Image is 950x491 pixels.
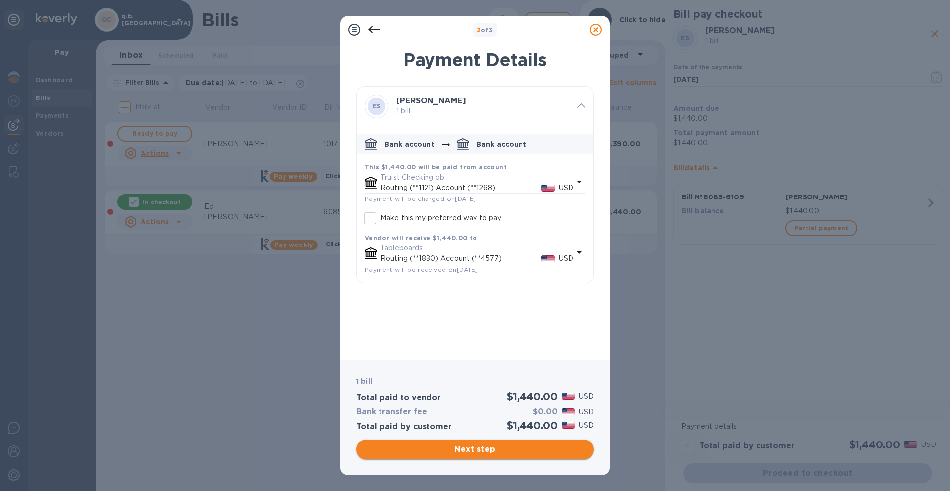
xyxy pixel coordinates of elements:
p: USD [579,392,594,402]
div: ES[PERSON_NAME] 1 bill [357,87,593,126]
button: Next step [356,440,594,459]
p: Bank account [476,139,527,149]
p: Bank account [384,139,435,149]
p: Make this my preferred way to pay [380,213,501,223]
b: This $1,440.00 will be paid from account [365,163,507,171]
p: Tableboards [380,243,573,253]
p: Truist Checking qb [380,172,573,183]
span: Payment will be received on [DATE] [365,266,478,273]
p: USD [559,183,573,193]
div: default-method [357,130,593,283]
span: Next step [364,443,586,455]
b: [PERSON_NAME] [396,96,466,105]
img: USD [562,422,575,429]
h1: Payment Details [356,49,594,70]
b: ES [373,102,381,110]
h2: $1,440.00 [507,391,558,403]
h3: $0.00 [533,407,558,417]
b: 1 bill [356,377,372,385]
h3: Total paid by customer [356,422,452,432]
p: USD [559,253,573,264]
p: USD [579,420,594,431]
img: USD [562,393,575,400]
p: 1 bill [396,106,570,116]
img: USD [562,408,575,415]
img: USD [541,185,555,192]
h3: Bank transfer fee [356,407,427,417]
b: Vendor will receive $1,440.00 to [365,234,477,242]
span: Payment will be charged on [DATE] [365,195,476,202]
p: Routing (**1121) Account (**1268) [380,183,541,193]
p: Routing (**1880) Account (**4577) [380,253,541,264]
h3: Total paid to vendor [356,393,441,403]
h2: $1,440.00 [507,419,558,432]
img: USD [541,255,555,262]
b: of 3 [477,26,493,34]
p: USD [579,407,594,417]
span: 2 [477,26,481,34]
